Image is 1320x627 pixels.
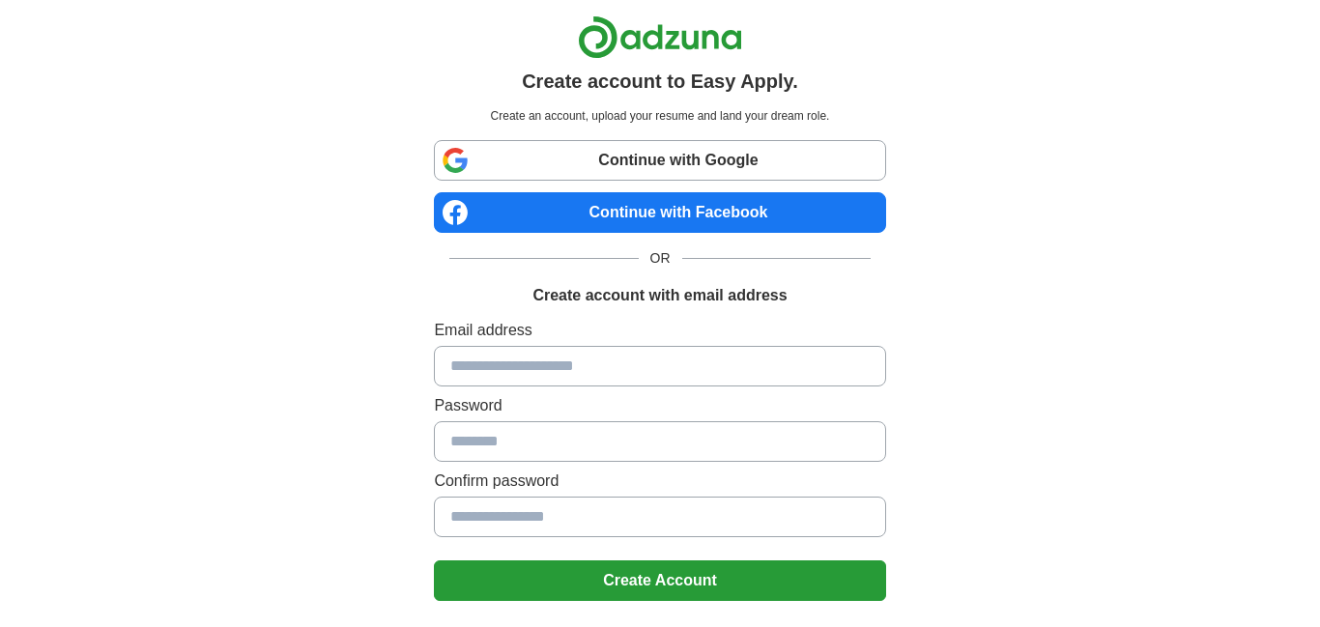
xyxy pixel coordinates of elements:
a: Continue with Facebook [434,192,885,233]
img: Adzuna logo [578,15,742,59]
label: Password [434,394,885,417]
p: Create an account, upload your resume and land your dream role. [438,107,881,125]
h1: Create account to Easy Apply. [522,67,798,96]
span: OR [639,248,682,269]
button: Create Account [434,560,885,601]
a: Continue with Google [434,140,885,181]
h1: Create account with email address [532,284,787,307]
label: Email address [434,319,885,342]
label: Confirm password [434,470,885,493]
